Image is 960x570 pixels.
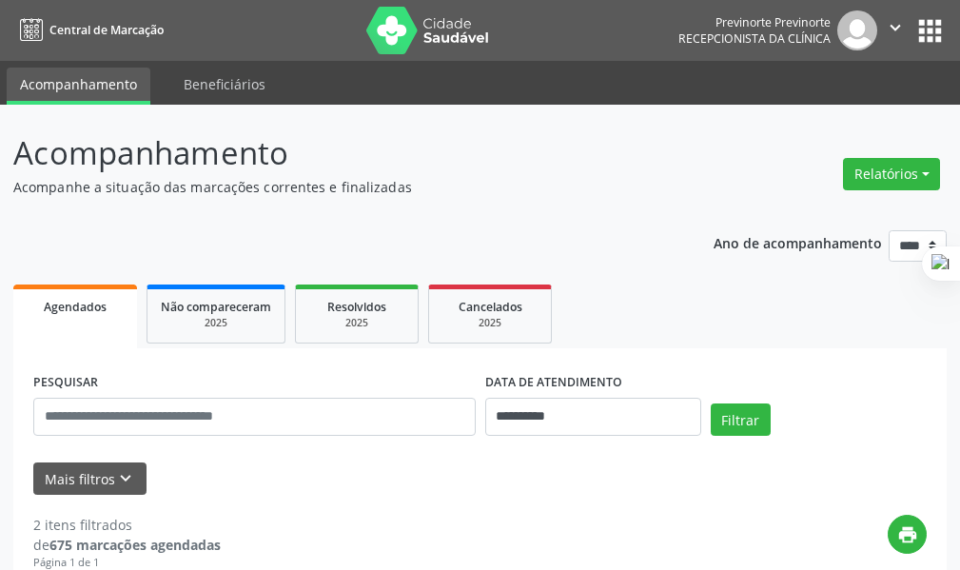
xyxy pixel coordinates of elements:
[13,177,667,197] p: Acompanhe a situação das marcações correntes e finalizadas
[714,230,882,254] p: Ano de acompanhamento
[843,158,940,190] button: Relatórios
[49,22,164,38] span: Central de Marcação
[44,299,107,315] span: Agendados
[13,14,164,46] a: Central de Marcação
[837,10,877,50] img: img
[442,316,538,330] div: 2025
[897,524,918,545] i: print
[485,368,622,398] label: DATA DE ATENDIMENTO
[170,68,279,101] a: Beneficiários
[678,30,831,47] span: Recepcionista da clínica
[877,10,913,50] button: 
[7,68,150,105] a: Acompanhamento
[309,316,404,330] div: 2025
[161,299,271,315] span: Não compareceram
[33,462,147,496] button: Mais filtroskeyboard_arrow_down
[13,129,667,177] p: Acompanhamento
[115,468,136,489] i: keyboard_arrow_down
[33,535,221,555] div: de
[327,299,386,315] span: Resolvidos
[888,515,927,554] button: print
[49,536,221,554] strong: 675 marcações agendadas
[678,14,831,30] div: Previnorte Previnorte
[913,14,947,48] button: apps
[33,515,221,535] div: 2 itens filtrados
[711,403,771,436] button: Filtrar
[33,368,98,398] label: PESQUISAR
[459,299,522,315] span: Cancelados
[161,316,271,330] div: 2025
[885,17,906,38] i: 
